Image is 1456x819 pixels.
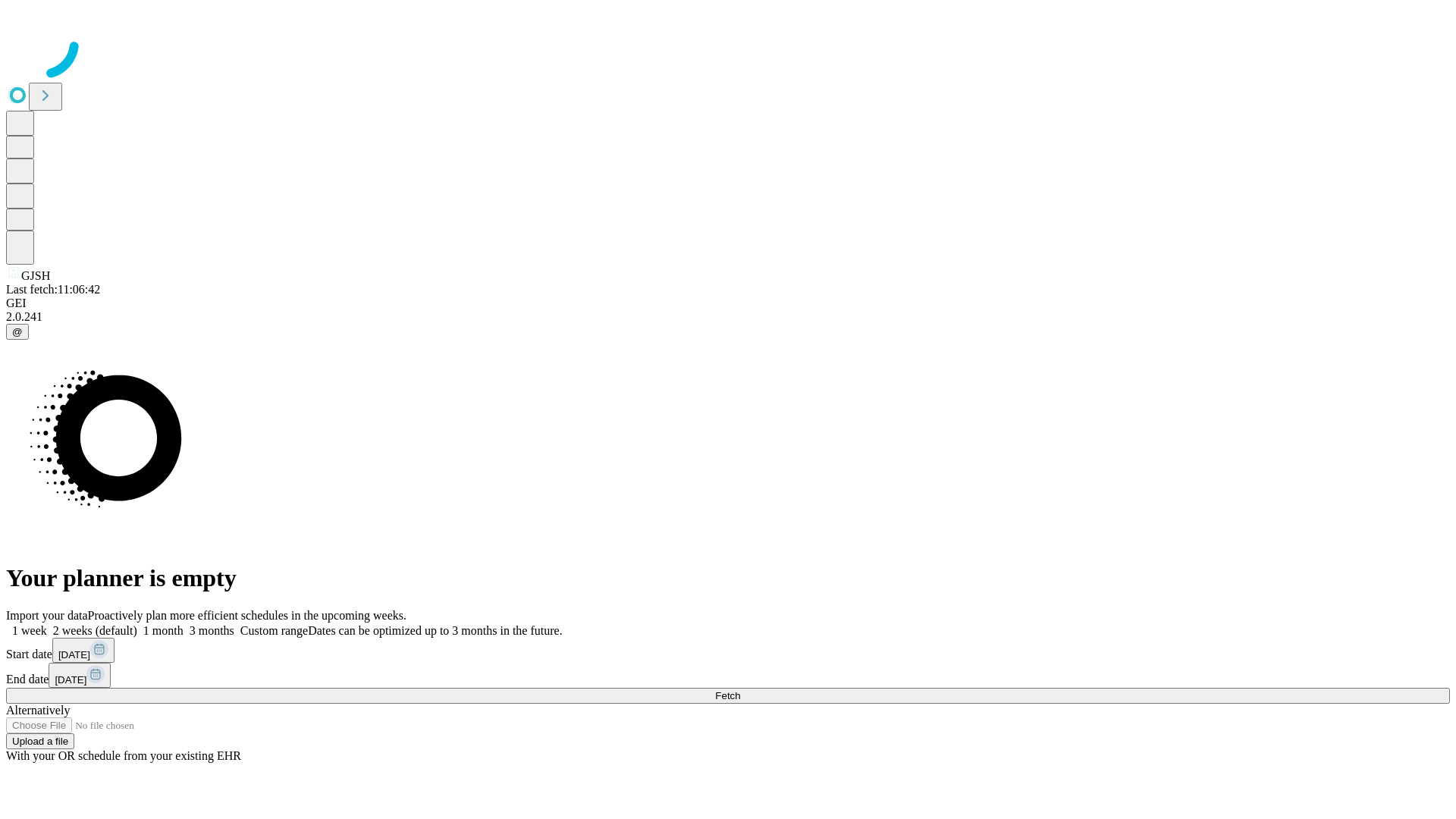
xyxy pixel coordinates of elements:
[12,326,23,337] span: @
[6,564,1450,592] h1: Your planner is empty
[52,638,115,663] button: [DATE]
[53,624,137,637] span: 2 weeks (default)
[6,310,1450,324] div: 2.0.241
[143,624,184,637] span: 1 month
[55,674,86,686] span: [DATE]
[6,283,100,296] span: Last fetch: 11:06:42
[6,688,1450,704] button: Fetch
[88,609,406,622] span: Proactively plan more efficient schedules in the upcoming weeks.
[6,297,1450,310] div: GEI
[49,663,111,688] button: [DATE]
[308,624,562,637] span: Dates can be optimized up to 3 months in the future.
[6,609,88,622] span: Import your data
[6,749,241,762] span: With your OR schedule from your existing EHR
[58,649,90,661] span: [DATE]
[6,324,29,340] button: @
[190,624,234,637] span: 3 months
[6,733,74,749] button: Upload a file
[6,663,1450,688] div: End date
[21,269,50,282] span: GJSH
[12,624,47,637] span: 1 week
[6,704,70,717] span: Alternatively
[240,624,308,637] span: Custom range
[6,638,1450,663] div: Start date
[715,690,740,701] span: Fetch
